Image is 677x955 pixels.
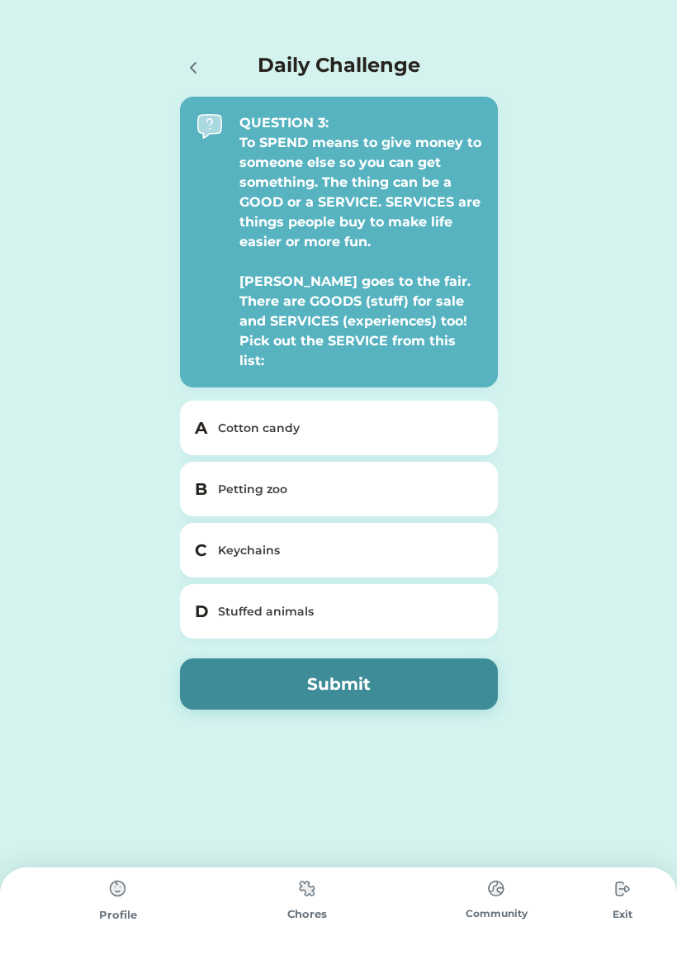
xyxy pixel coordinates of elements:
[291,872,324,905] img: type%3Dchores%2C%20state%3Ddefault.svg
[195,477,208,501] h5: B
[591,907,654,922] div: Exit
[212,906,401,923] div: Chores
[218,420,480,437] div: Cotton candy
[102,872,135,905] img: type%3Dchores%2C%20state%3Ddefault.svg
[195,599,208,624] h5: D
[218,542,480,559] div: Keychains
[195,538,208,563] h5: C
[218,481,480,498] div: Petting zoo
[196,113,223,140] img: interface-help-question-message--bubble-help-mark-message-query-question-speech.svg
[480,872,513,905] img: type%3Dchores%2C%20state%3Ddefault.svg
[23,907,212,924] div: Profile
[258,50,420,80] h4: Daily Challenge
[195,416,208,440] h5: A
[218,603,480,620] div: Stuffed animals
[606,872,639,905] img: type%3Dchores%2C%20state%3Ddefault.svg
[402,906,591,921] div: Community
[180,658,498,710] button: Submit
[239,113,481,371] div: QUESTION 3: To SPEND means to give money to someone else so you can get something. The thing can ...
